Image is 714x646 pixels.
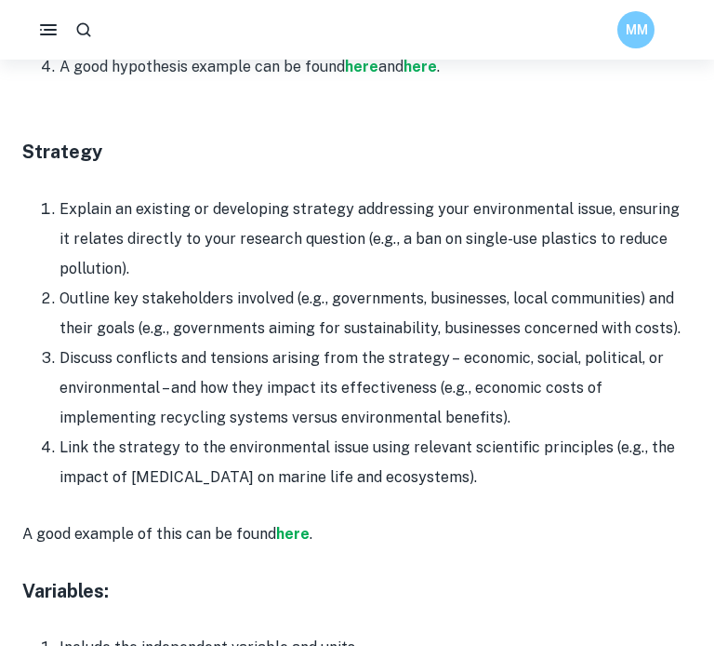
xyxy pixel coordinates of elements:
[59,433,692,492] li: Link the strategy to the environmental issue using relevant scientific principles (e.g., the impa...
[617,11,654,48] button: MM
[345,58,378,75] a: here
[59,343,692,433] li: Discuss conflicts and tensions arising from the strategy – economic, social, political, or enviro...
[403,58,437,75] a: here
[59,195,692,284] li: Explain an existing or developing strategy addressing your environmental issue, ensuring it relat...
[22,138,692,166] h3: Strategy
[22,520,692,548] p: A good example of this can be found .
[22,577,692,605] h3: Variables:
[276,525,310,543] a: here
[626,20,647,40] h6: MM
[59,52,692,82] li: A good hypothesis example can be found and .
[59,284,692,343] li: Outline key stakeholders involved (e.g., governments, businesses, local communities) and their go...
